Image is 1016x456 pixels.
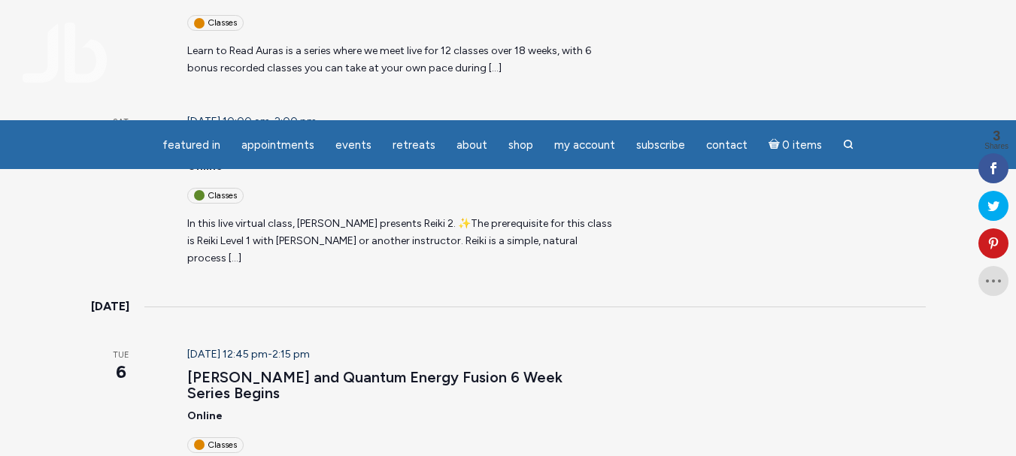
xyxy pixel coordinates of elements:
[335,138,372,152] span: Events
[769,138,783,152] i: Cart
[91,297,129,316] time: [DATE]
[697,131,757,160] a: Contact
[508,138,533,152] span: Shop
[91,116,152,129] span: Sat
[272,348,310,361] span: 2:15 pm
[760,129,832,160] a: Cart0 items
[187,348,268,361] span: [DATE] 12:45 pm
[91,359,152,385] span: 6
[187,348,310,361] time: -
[984,129,1008,143] span: 3
[456,138,487,152] span: About
[554,138,615,152] span: My Account
[706,138,748,152] span: Contact
[187,188,244,204] div: Classes
[187,15,244,31] div: Classes
[499,131,542,160] a: Shop
[91,349,152,362] span: Tue
[627,131,694,160] a: Subscribe
[326,131,381,160] a: Events
[187,437,244,453] div: Classes
[23,23,108,83] img: Jamie Butler. The Everyday Medium
[636,138,685,152] span: Subscribe
[187,115,270,128] span: [DATE] 10:00 am
[241,138,314,152] span: Appointments
[187,409,223,422] span: Online
[232,131,323,160] a: Appointments
[384,131,444,160] a: Retreats
[187,43,612,77] p: Learn to Read Auras is a series where we meet live for 12 classes over 18 weeks, with 6 bonus rec...
[187,368,563,403] a: [PERSON_NAME] and Quantum Energy Fusion 6 Week Series Begins
[153,131,229,160] a: featured in
[545,131,624,160] a: My Account
[984,143,1008,150] span: Shares
[187,115,317,128] time: -
[447,131,496,160] a: About
[274,115,317,128] span: 2:00 pm
[393,138,435,152] span: Retreats
[782,140,822,151] span: 0 items
[187,216,612,267] p: In this live virtual class, [PERSON_NAME] presents Reiki 2. ✨The prerequisite for this class is R...
[162,138,220,152] span: featured in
